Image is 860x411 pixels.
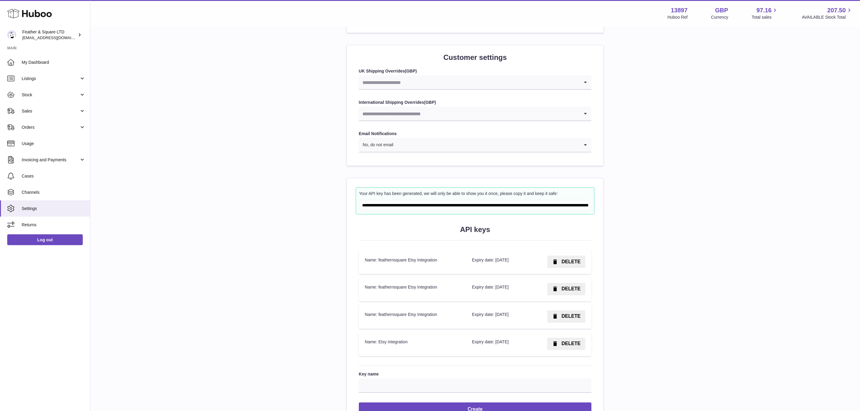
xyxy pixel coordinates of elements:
[827,6,846,14] span: 207.50
[671,6,688,14] strong: 13897
[466,304,528,329] td: Expiry date: [DATE]
[562,341,581,346] span: DELETE
[424,100,436,105] span: ( )
[7,234,83,245] a: Log out
[359,107,579,121] input: Search for option
[405,69,417,73] span: ( )
[22,29,76,41] div: Feather & Square LTD
[359,100,591,105] label: International Shipping Overrides
[466,332,528,356] td: Expiry date: [DATE]
[359,191,591,196] div: Your API key has been generated, we will only be able to show you it once, please copy it and kee...
[22,206,85,212] span: Settings
[547,283,585,295] button: DELETE
[22,76,79,82] span: Listings
[359,138,394,152] span: No, do not email
[359,225,591,234] h2: API keys
[715,6,728,14] strong: GBP
[22,108,79,114] span: Sales
[359,131,591,137] label: Email Notifications
[22,157,79,163] span: Invoicing and Payments
[359,250,466,274] td: Name: feathernsquare Etsy Integration
[752,6,778,20] a: 97.16 Total sales
[426,100,435,105] strong: GBP
[359,304,466,329] td: Name: feathernsquare Etsy Integration
[359,107,591,121] div: Search for option
[22,125,79,130] span: Orders
[752,14,778,20] span: Total sales
[359,332,466,356] td: Name: Etsy Integration
[668,14,688,20] div: Huboo Ref
[547,256,585,268] button: DELETE
[394,138,579,152] input: Search for option
[359,138,591,153] div: Search for option
[562,259,581,264] span: DELETE
[562,286,581,292] span: DELETE
[22,190,85,195] span: Channels
[802,14,853,20] span: AVAILABLE Stock Total
[802,6,853,20] a: 207.50 AVAILABLE Stock Total
[359,53,591,62] h2: Customer settings
[711,14,728,20] div: Currency
[359,76,579,89] input: Search for option
[359,277,466,301] td: Name: feathernsquare Etsy Integration
[562,314,581,319] span: DELETE
[22,141,85,147] span: Usage
[7,30,16,39] img: internalAdmin-13897@internal.huboo.com
[22,35,88,40] span: [EMAIL_ADDRESS][DOMAIN_NAME]
[359,372,591,377] label: Key name
[22,60,85,65] span: My Dashboard
[406,69,415,73] strong: GBP
[756,6,772,14] span: 97.16
[547,311,585,323] button: DELETE
[22,173,85,179] span: Cases
[359,68,591,74] label: UK Shipping Overrides
[22,92,79,98] span: Stock
[22,222,85,228] span: Returns
[466,250,528,274] td: Expiry date: [DATE]
[359,76,591,90] div: Search for option
[466,277,528,301] td: Expiry date: [DATE]
[547,338,585,350] button: DELETE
